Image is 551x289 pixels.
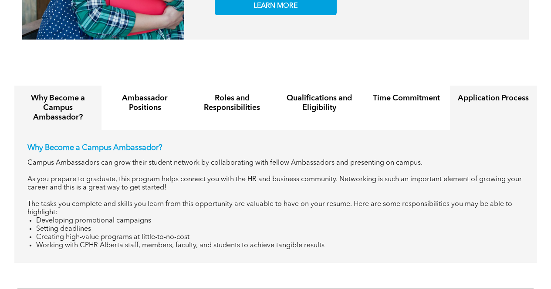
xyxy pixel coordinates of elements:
[36,217,524,225] li: Developing promotional campaigns
[36,242,524,250] li: Working with CPHR Alberta staff, members, faculty, and students to achieve tangible results
[27,176,524,192] p: As you prepare to graduate, this program helps connect you with the HR and business community. Ne...
[27,143,524,153] p: Why Become a Campus Ambassador?
[371,93,442,103] h4: Time Commitment
[254,2,297,10] span: LEARN MORE
[36,225,524,233] li: Setting deadlines
[27,200,524,217] p: The tasks you complete and skills you learn from this opportunity are valuable to have on your re...
[109,93,181,113] h4: Ambassador Positions
[458,93,529,103] h4: Application Process
[27,159,524,167] p: Campus Ambassadors can grow their student network by collaborating with fellow Ambassadors and pr...
[196,93,268,113] h4: Roles and Responsibilities
[22,93,94,122] h4: Why Become a Campus Ambassador?
[284,93,355,113] h4: Qualifications and Eligibility
[36,233,524,242] li: Creating high-value programs at little-to-no-cost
